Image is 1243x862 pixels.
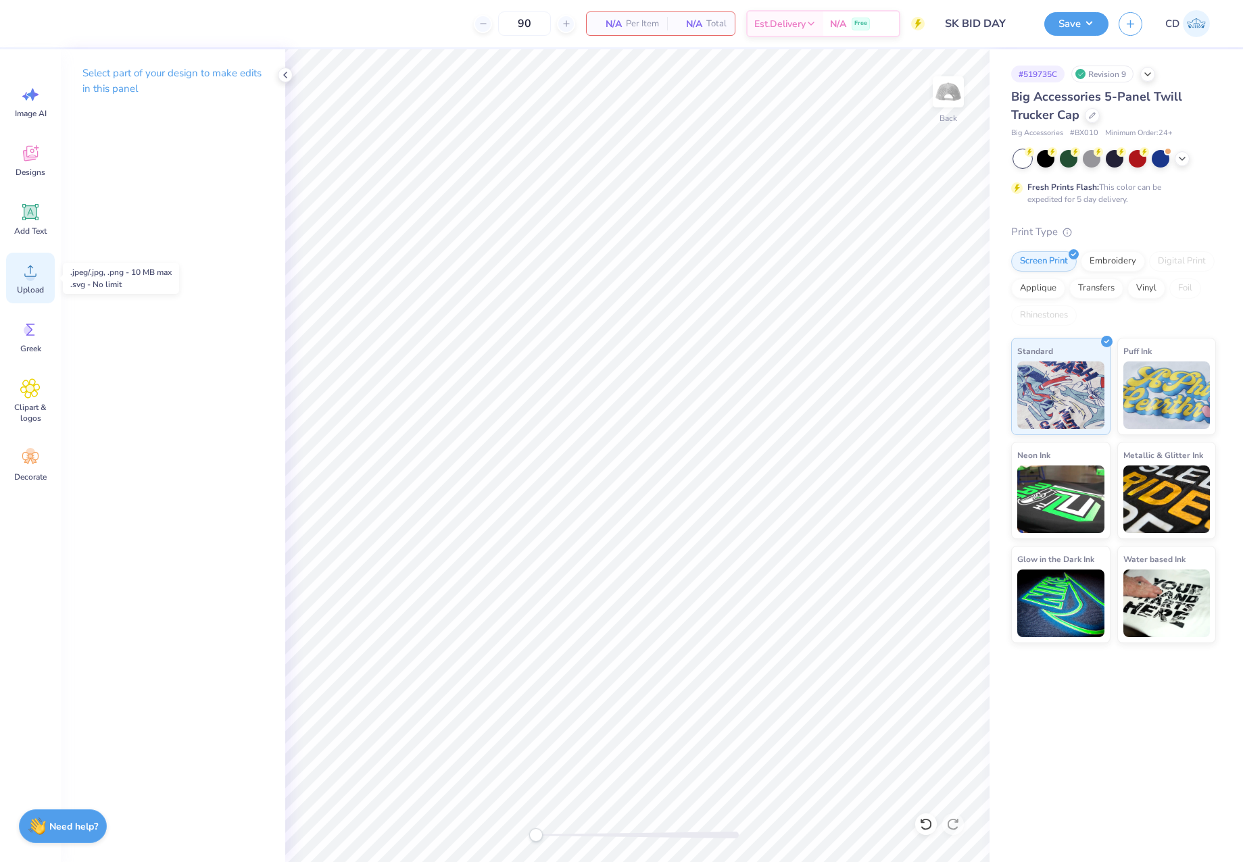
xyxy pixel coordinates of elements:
[1017,552,1094,566] span: Glow in the Dark Ink
[70,266,172,278] div: .jpeg/.jpg, .png - 10 MB max
[1159,10,1216,37] a: CD
[854,19,867,28] span: Free
[82,66,264,97] p: Select part of your design to make edits in this panel
[1069,278,1123,299] div: Transfers
[626,17,659,31] span: Per Item
[595,17,622,31] span: N/A
[1123,448,1203,462] span: Metallic & Glitter Ink
[1011,88,1182,123] span: Big Accessories 5-Panel Twill Trucker Cap
[529,828,543,842] div: Accessibility label
[1071,66,1134,82] div: Revision 9
[1127,278,1165,299] div: Vinyl
[14,226,47,236] span: Add Text
[1123,552,1186,566] span: Water based Ink
[1017,448,1050,462] span: Neon Ink
[498,11,551,36] input: – –
[935,78,962,105] img: Back
[1070,128,1098,139] span: # BX010
[1105,128,1173,139] span: Minimum Order: 24 +
[17,284,44,295] span: Upload
[1027,181,1194,205] div: This color can be expedited for 5 day delivery.
[8,402,53,424] span: Clipart & logos
[940,112,957,124] div: Back
[1017,361,1104,429] img: Standard
[1183,10,1210,37] img: Cedric Diasanta
[1011,278,1065,299] div: Applique
[935,10,1034,37] input: Untitled Design
[14,472,47,482] span: Decorate
[1123,344,1152,358] span: Puff Ink
[49,820,98,833] strong: Need help?
[1027,182,1099,193] strong: Fresh Prints Flash:
[1165,16,1179,32] span: CD
[754,17,806,31] span: Est. Delivery
[1017,569,1104,637] img: Glow in the Dark Ink
[1011,224,1216,240] div: Print Type
[1123,569,1211,637] img: Water based Ink
[20,343,41,354] span: Greek
[1044,12,1108,36] button: Save
[1081,251,1145,272] div: Embroidery
[15,108,47,119] span: Image AI
[1123,361,1211,429] img: Puff Ink
[1017,344,1053,358] span: Standard
[706,17,727,31] span: Total
[1149,251,1215,272] div: Digital Print
[1011,128,1063,139] span: Big Accessories
[1011,66,1065,82] div: # 519735C
[1169,278,1201,299] div: Foil
[830,17,846,31] span: N/A
[1017,465,1104,533] img: Neon Ink
[1123,465,1211,533] img: Metallic & Glitter Ink
[675,17,702,31] span: N/A
[70,278,172,290] div: .svg - No limit
[1011,305,1077,326] div: Rhinestones
[1011,251,1077,272] div: Screen Print
[16,167,45,178] span: Designs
